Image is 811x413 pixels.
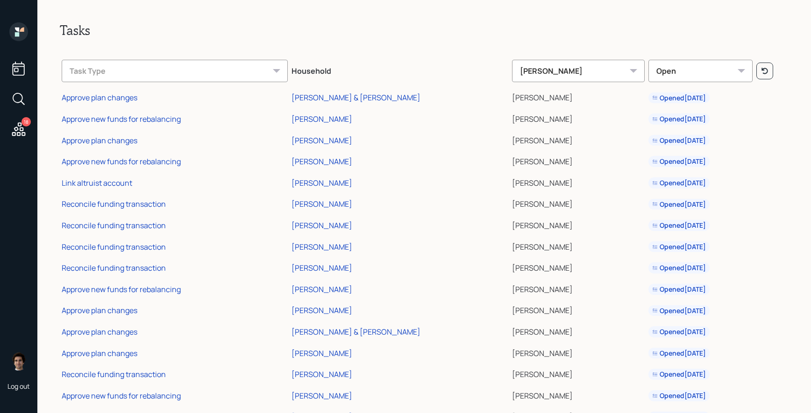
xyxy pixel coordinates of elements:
[652,263,706,273] div: Opened [DATE]
[62,199,166,209] div: Reconcile funding transaction
[292,263,352,273] div: [PERSON_NAME]
[292,348,352,358] div: [PERSON_NAME]
[510,341,647,363] td: [PERSON_NAME]
[62,263,166,273] div: Reconcile funding transaction
[510,213,647,235] td: [PERSON_NAME]
[292,178,352,188] div: [PERSON_NAME]
[62,242,166,252] div: Reconcile funding transaction
[652,391,706,400] div: Opened [DATE]
[292,220,352,231] div: [PERSON_NAME]
[652,136,706,145] div: Opened [DATE]
[292,284,352,294] div: [PERSON_NAME]
[62,284,181,294] div: Approve new funds for rebalancing
[512,60,645,82] div: [PERSON_NAME]
[510,86,647,107] td: [PERSON_NAME]
[510,128,647,150] td: [PERSON_NAME]
[652,306,706,315] div: Opened [DATE]
[62,60,288,82] div: Task Type
[652,349,706,358] div: Opened [DATE]
[290,53,510,86] th: Household
[652,157,706,166] div: Opened [DATE]
[62,348,137,358] div: Approve plan changes
[62,135,137,146] div: Approve plan changes
[652,178,706,188] div: Opened [DATE]
[652,200,706,209] div: Opened [DATE]
[652,242,706,252] div: Opened [DATE]
[652,221,706,230] div: Opened [DATE]
[292,305,352,315] div: [PERSON_NAME]
[62,178,132,188] div: Link altruist account
[292,369,352,379] div: [PERSON_NAME]
[510,362,647,384] td: [PERSON_NAME]
[510,149,647,171] td: [PERSON_NAME]
[62,391,181,401] div: Approve new funds for rebalancing
[292,156,352,167] div: [PERSON_NAME]
[510,256,647,277] td: [PERSON_NAME]
[7,382,30,391] div: Log out
[652,93,706,103] div: Opened [DATE]
[648,60,753,82] div: Open
[652,327,706,336] div: Opened [DATE]
[510,192,647,214] td: [PERSON_NAME]
[60,22,789,38] h2: Tasks
[62,114,181,124] div: Approve new funds for rebalancing
[21,117,31,126] div: 18
[292,391,352,401] div: [PERSON_NAME]
[652,114,706,124] div: Opened [DATE]
[62,305,137,315] div: Approve plan changes
[62,220,166,231] div: Reconcile funding transaction
[62,327,137,337] div: Approve plan changes
[292,327,420,337] div: [PERSON_NAME] & [PERSON_NAME]
[292,135,352,146] div: [PERSON_NAME]
[292,242,352,252] div: [PERSON_NAME]
[62,369,166,379] div: Reconcile funding transaction
[652,370,706,379] div: Opened [DATE]
[510,235,647,256] td: [PERSON_NAME]
[510,384,647,405] td: [PERSON_NAME]
[510,299,647,320] td: [PERSON_NAME]
[62,92,137,103] div: Approve plan changes
[510,277,647,299] td: [PERSON_NAME]
[62,156,181,167] div: Approve new funds for rebalancing
[652,285,706,294] div: Opened [DATE]
[292,92,420,103] div: [PERSON_NAME] & [PERSON_NAME]
[510,320,647,341] td: [PERSON_NAME]
[9,352,28,371] img: harrison-schaefer-headshot-2.png
[292,114,352,124] div: [PERSON_NAME]
[292,199,352,209] div: [PERSON_NAME]
[510,107,647,128] td: [PERSON_NAME]
[510,171,647,192] td: [PERSON_NAME]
